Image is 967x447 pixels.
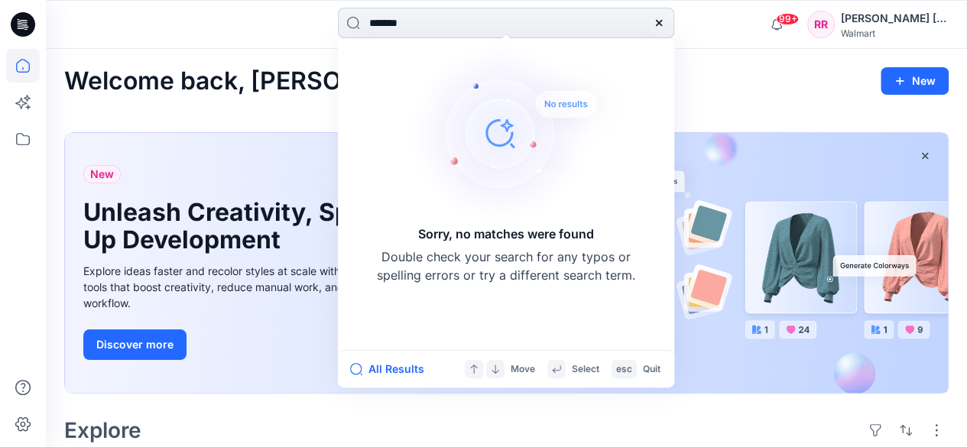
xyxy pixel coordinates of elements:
div: RR [807,11,835,38]
span: 99+ [776,13,799,25]
h2: Explore [64,418,141,442]
button: All Results [350,360,434,378]
span: New [90,165,114,183]
div: Walmart [841,28,948,39]
h1: Unleash Creativity, Speed Up Development [83,199,404,254]
div: Explore ideas faster and recolor styles at scale with AI-powered tools that boost creativity, red... [83,263,427,311]
p: Move [511,361,535,377]
p: Quit [643,361,660,377]
p: esc [616,361,632,377]
p: Double check your search for any typos or spelling errors or try a different search term. [376,248,636,284]
p: Select [572,361,599,377]
a: Discover more [83,329,427,360]
div: [PERSON_NAME] [PERSON_NAME] [841,9,948,28]
button: New [881,67,949,95]
img: Sorry, no matches were found [411,41,625,225]
button: Discover more [83,329,187,360]
h5: Sorry, no matches were found [418,225,594,243]
h2: Welcome back, [PERSON_NAME] [64,67,455,96]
